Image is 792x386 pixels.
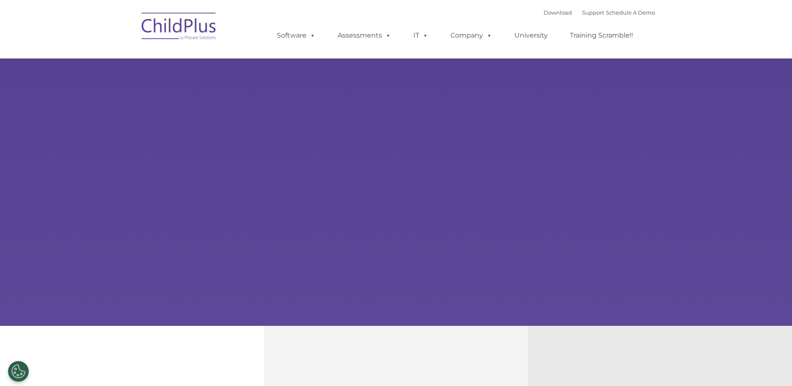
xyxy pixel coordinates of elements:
[8,361,29,382] button: Cookies Settings
[405,27,437,44] a: IT
[268,27,324,44] a: Software
[544,9,655,16] font: |
[329,27,400,44] a: Assessments
[606,9,655,16] a: Schedule A Demo
[582,9,604,16] a: Support
[137,7,221,48] img: ChildPlus by Procare Solutions
[562,27,641,44] a: Training Scramble!!
[544,9,572,16] a: Download
[442,27,501,44] a: Company
[506,27,556,44] a: University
